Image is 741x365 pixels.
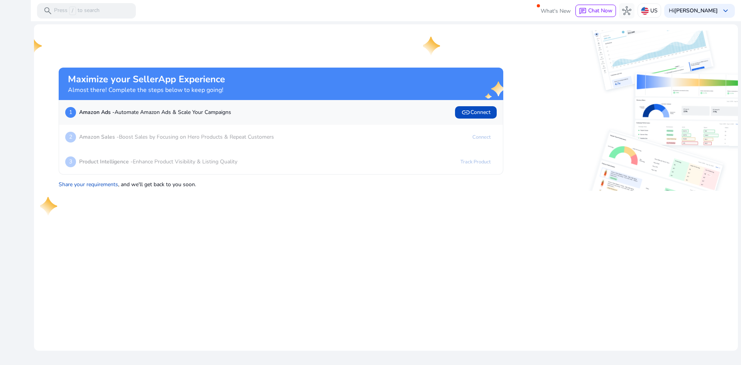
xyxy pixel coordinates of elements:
p: Boost Sales by Focusing on Hero Products & Repeat Customers [79,133,274,141]
p: US [650,4,658,17]
p: Enhance Product Visibility & Listing Quality [79,158,237,166]
h2: Maximize your SellerApp Experience [68,74,225,85]
b: [PERSON_NAME] [674,7,718,14]
p: Hi [669,8,718,14]
p: 2 [65,132,76,143]
span: keyboard_arrow_down [721,6,730,15]
button: chatChat Now [575,5,616,17]
span: Chat Now [588,7,612,14]
span: search [43,6,52,15]
img: one-star.svg [25,37,43,55]
span: What's New [541,4,571,18]
p: Press to search [54,7,100,15]
span: / [69,7,76,15]
b: Product Intelligence - [79,158,133,165]
button: hub [619,3,634,19]
img: one-star.svg [423,37,442,55]
p: 3 [65,156,76,167]
img: us.svg [641,7,649,15]
p: Automate Amazon Ads & Scale Your Campaigns [79,108,231,116]
span: Connect [461,108,491,117]
h4: Almost there! Complete the steps below to keep going! [68,87,225,94]
span: hub [622,6,631,15]
span: chat [579,7,587,15]
p: 1 [65,107,76,118]
a: Connect [466,131,497,143]
img: one-star.svg [40,197,59,216]
p: , and we'll get back to you soon. [59,177,503,188]
b: Amazon Ads - [79,109,115,116]
button: linkConnect [455,106,497,119]
b: Amazon Sales - [79,133,119,141]
a: Track Product [454,156,497,168]
a: Share your requirements [59,181,118,188]
span: link [461,108,470,117]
